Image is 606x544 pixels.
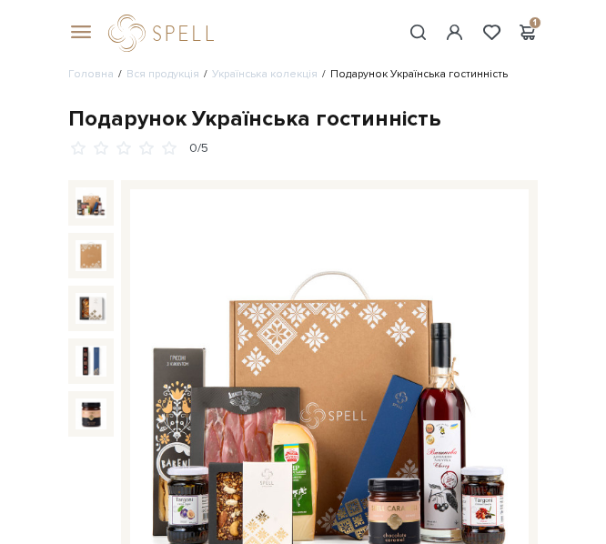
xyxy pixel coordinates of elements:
[76,346,106,377] img: Подарунок Українська гостинність
[68,67,114,81] a: Головна
[76,187,106,218] img: Подарунок Українська гостинність
[126,67,199,81] a: Вся продукція
[108,15,222,52] a: logo
[189,140,208,157] div: 0/5
[76,293,106,324] img: Подарунок Українська гостинність
[76,240,106,271] img: Подарунок Українська гостинність
[68,105,538,133] div: Подарунок Українська гостинність
[212,67,318,81] a: Українська колекція
[76,398,106,429] img: Подарунок Українська гостинність
[318,66,508,83] li: Подарунок Українська гостинність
